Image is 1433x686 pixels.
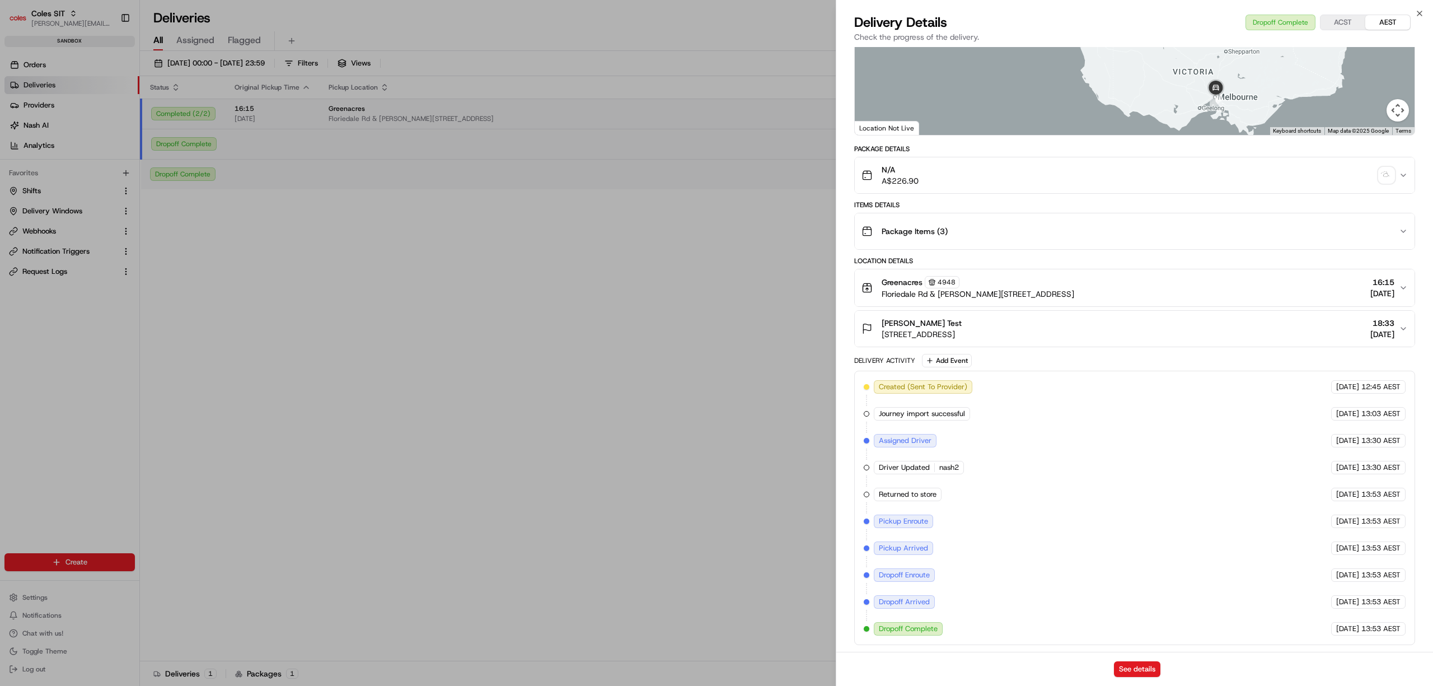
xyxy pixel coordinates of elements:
span: [DATE] [1336,463,1359,473]
span: 13:03 AEST [1361,409,1401,419]
span: 13:30 AEST [1361,436,1401,446]
span: 13:53 AEST [1361,570,1401,580]
span: [DATE] [1336,382,1359,392]
a: Terms [1395,128,1411,134]
span: [DATE] [1370,329,1394,340]
div: Package Details [854,144,1415,153]
img: signature_proof_of_delivery image [1379,167,1394,183]
button: Add Event [922,354,972,367]
button: Greenacres4948Floriedale Rd & [PERSON_NAME][STREET_ADDRESS]16:15[DATE] [855,269,1415,306]
button: [PERSON_NAME] Test[STREET_ADDRESS]18:33[DATE] [855,311,1415,347]
img: 1736555255976-a54dd68f-1ca7-489b-9aae-adbdc363a1c4 [11,108,31,128]
span: A$226.90 [882,175,919,186]
span: [DATE] [1336,624,1359,634]
span: 13:30 AEST [1361,463,1401,473]
span: [DATE] [1336,570,1359,580]
div: 📗 [11,164,20,173]
span: Driver Updated [879,463,930,473]
span: Returned to store [879,489,936,500]
p: Check the progress of the delivery. [854,31,1415,43]
p: Welcome 👋 [11,45,204,63]
img: Nash [11,12,34,34]
div: We're available if you need us! [38,119,142,128]
a: Powered byPylon [79,190,135,199]
span: [DATE] [1336,543,1359,553]
span: [DATE] [1336,489,1359,500]
span: Package Items ( 3 ) [882,226,948,237]
span: nash2 [939,463,959,473]
button: Keyboard shortcuts [1273,127,1321,135]
div: Start new chat [38,108,184,119]
span: Journey import successful [879,409,965,419]
a: Open this area in Google Maps (opens a new window) [858,120,895,135]
span: API Documentation [106,163,180,174]
button: Package Items (3) [855,213,1415,249]
button: ACST [1320,15,1365,30]
span: 4948 [938,278,956,287]
span: Assigned Driver [879,436,931,446]
span: Knowledge Base [22,163,86,174]
button: See details [1114,661,1160,677]
span: 16:15 [1370,277,1394,288]
button: N/AA$226.90signature_proof_of_delivery image [855,157,1415,193]
span: Dropoff Arrived [879,597,930,607]
span: Created (Sent To Provider) [879,382,967,392]
a: 📗Knowledge Base [7,158,90,179]
div: Location Not Live [855,121,919,135]
span: Floriedale Rd & [PERSON_NAME][STREET_ADDRESS] [882,288,1074,300]
div: Items Details [854,200,1415,209]
span: 18:33 [1370,318,1394,329]
span: [PERSON_NAME] Test [882,318,962,329]
button: AEST [1365,15,1410,30]
span: Dropoff Complete [879,624,938,634]
span: Pickup Arrived [879,543,928,553]
span: Pylon [111,190,135,199]
span: Pickup Enroute [879,516,928,526]
span: 13:53 AEST [1361,597,1401,607]
span: [DATE] [1336,409,1359,419]
span: [DATE] [1336,436,1359,446]
span: [DATE] [1336,516,1359,526]
a: 💻API Documentation [90,158,184,179]
span: 13:53 AEST [1361,543,1401,553]
span: [STREET_ADDRESS] [882,329,962,340]
span: 13:53 AEST [1361,516,1401,526]
span: Delivery Details [854,13,947,31]
span: Greenacres [882,277,922,288]
span: 12:45 AEST [1361,382,1401,392]
button: Start new chat [190,111,204,124]
span: 13:53 AEST [1361,624,1401,634]
div: Delivery Activity [854,356,915,365]
span: Map data ©2025 Google [1328,128,1389,134]
span: N/A [882,164,919,175]
input: Clear [29,73,185,85]
div: 💻 [95,164,104,173]
button: Map camera controls [1387,99,1409,122]
div: Location Details [854,256,1415,265]
span: [DATE] [1370,288,1394,299]
span: 13:53 AEST [1361,489,1401,500]
img: Google [858,120,895,135]
span: Dropoff Enroute [879,570,930,580]
span: [DATE] [1336,597,1359,607]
